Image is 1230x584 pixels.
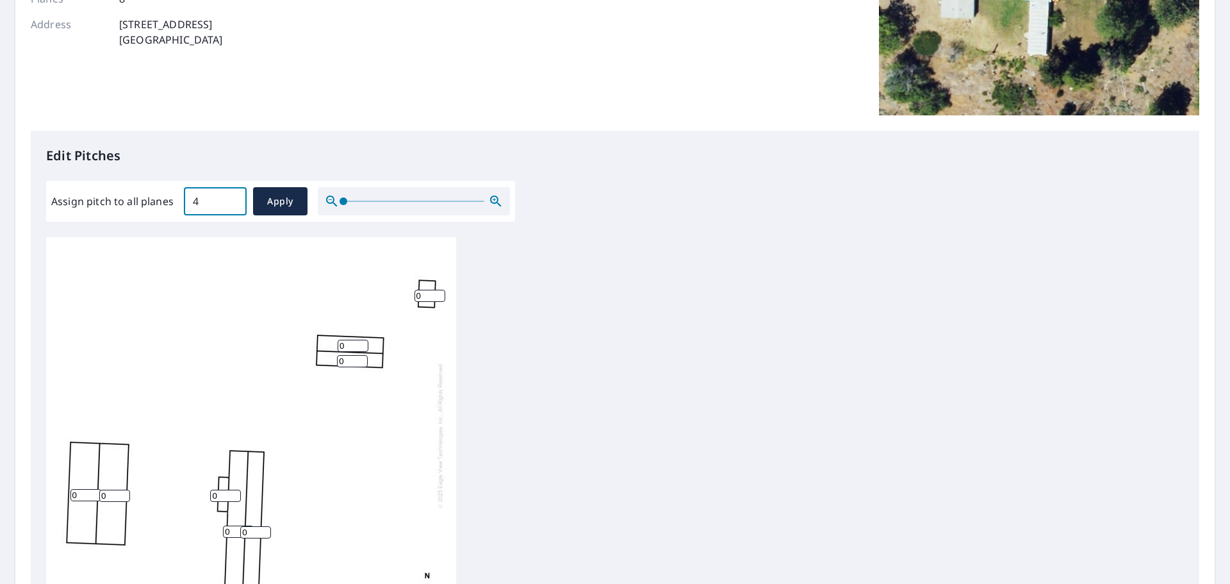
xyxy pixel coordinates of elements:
label: Assign pitch to all planes [51,194,174,209]
p: [STREET_ADDRESS] [GEOGRAPHIC_DATA] [119,17,223,47]
p: Edit Pitches [46,146,1184,165]
button: Apply [253,187,307,215]
input: 00.0 [184,183,247,219]
span: Apply [263,194,297,210]
p: Address [31,17,108,47]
